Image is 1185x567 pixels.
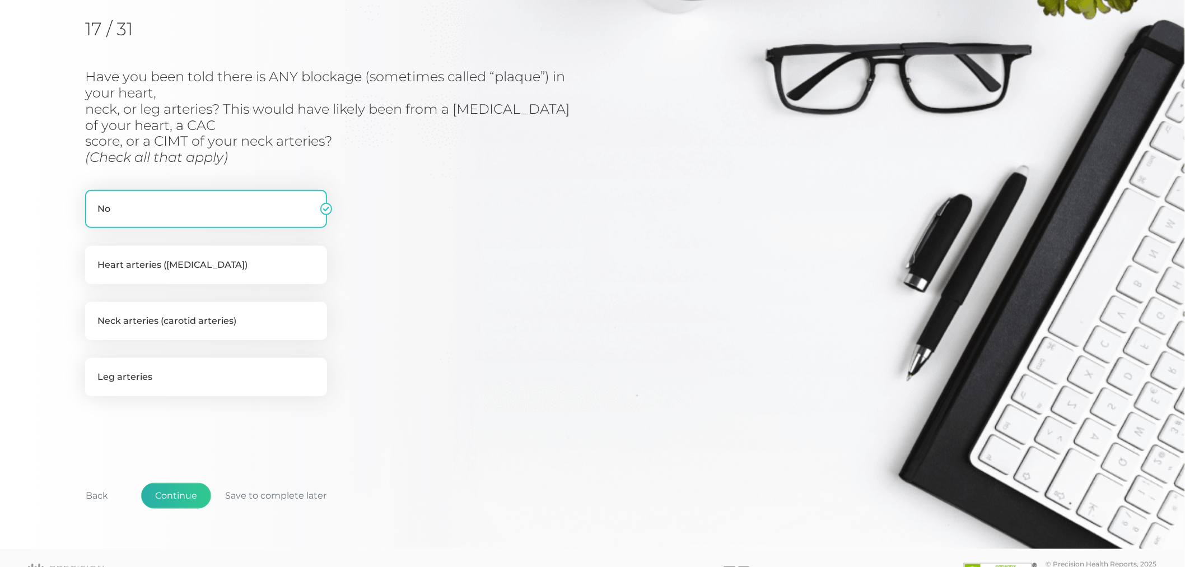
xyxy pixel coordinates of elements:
[85,302,327,340] label: Neck arteries (carotid arteries)
[85,18,200,40] h2: 17 / 31
[85,149,228,165] i: (Check all that apply)
[85,246,327,284] label: Heart arteries ([MEDICAL_DATA])
[141,483,211,509] button: Continue
[211,483,340,509] button: Save to complete later
[85,358,327,396] label: Leg arteries
[72,483,122,509] button: Back
[85,69,578,166] h3: Have you been told there is ANY blockage (sometimes called “plaque”) in your heart, neck, or leg ...
[85,190,327,228] label: No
